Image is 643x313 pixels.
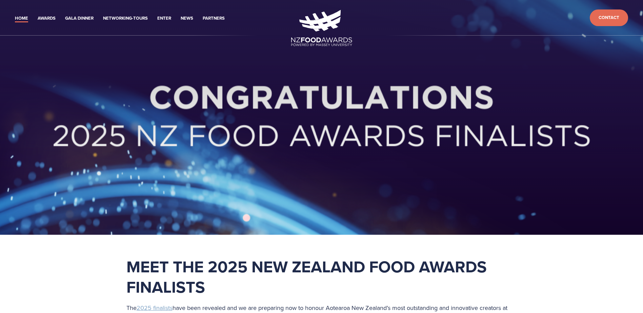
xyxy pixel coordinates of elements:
a: News [181,15,193,22]
a: Awards [38,15,56,22]
a: Networking-Tours [103,15,148,22]
a: Home [15,15,28,22]
a: Gala Dinner [65,15,94,22]
a: Enter [157,15,171,22]
a: Contact [590,9,628,26]
a: 2025 finalists [137,304,173,312]
strong: Meet the 2025 New Zealand Food Awards Finalists [126,255,491,299]
a: Partners [203,15,225,22]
